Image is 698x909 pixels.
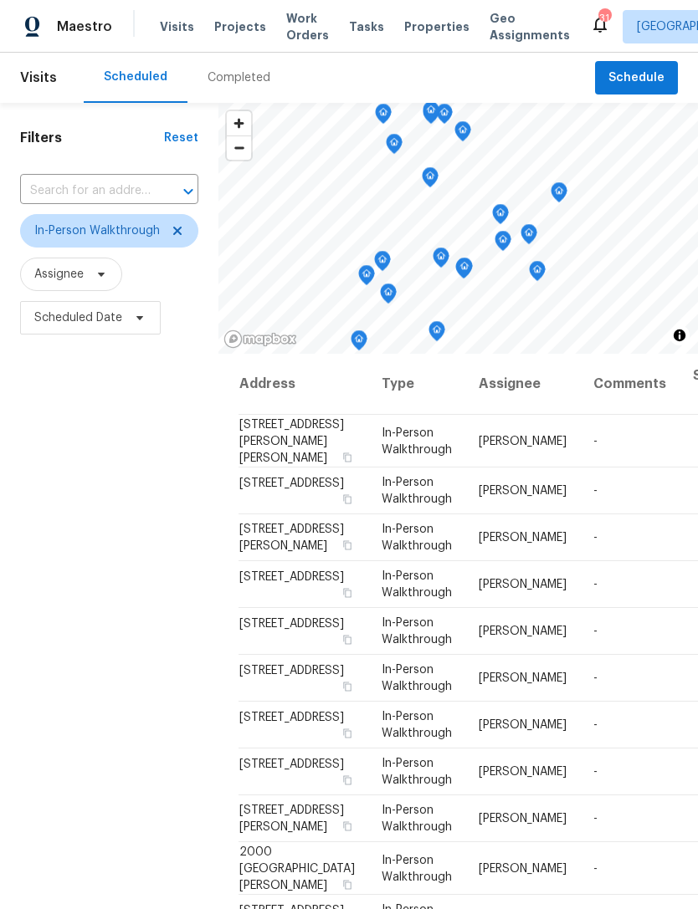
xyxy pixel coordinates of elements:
span: [STREET_ADDRESS] [239,758,344,770]
span: [PERSON_NAME] [479,579,567,590]
span: [PERSON_NAME] [479,532,567,544]
button: Copy Address [340,585,355,600]
span: Projects [214,18,266,35]
span: In-Person Walkthrough [34,222,160,239]
span: [STREET_ADDRESS] [239,477,344,489]
div: Map marker [495,231,511,257]
button: Copy Address [340,819,355,834]
span: - [593,485,598,497]
span: [PERSON_NAME] [479,435,567,447]
span: In-Person Walkthrough [382,664,452,692]
span: - [593,626,598,637]
span: Properties [404,18,470,35]
span: [PERSON_NAME] [479,719,567,731]
span: [STREET_ADDRESS] [239,712,344,723]
th: Comments [580,354,680,415]
span: Visits [20,59,57,96]
div: Map marker [375,104,392,130]
div: 31 [598,10,610,27]
div: Map marker [422,167,439,193]
button: Copy Address [340,492,355,507]
div: Map marker [456,258,473,283]
a: Mapbox homepage [223,329,297,349]
span: [PERSON_NAME] [479,862,567,874]
span: [PERSON_NAME] [479,485,567,497]
span: - [593,766,598,778]
span: [PERSON_NAME] [479,766,567,778]
button: Copy Address [340,632,355,647]
span: In-Person Walkthrough [382,854,452,882]
div: Map marker [374,251,391,277]
div: Map marker [551,182,567,208]
span: - [593,862,598,874]
div: Map marker [454,121,471,147]
span: 2000 [GEOGRAPHIC_DATA][PERSON_NAME] [239,845,355,891]
span: Geo Assignments [490,10,570,43]
div: Scheduled [104,69,167,85]
span: In-Person Walkthrough [382,426,452,455]
span: - [593,579,598,590]
span: - [593,813,598,825]
button: Zoom in [227,111,251,135]
button: Copy Address [340,876,355,891]
span: In-Person Walkthrough [382,758,452,786]
div: Map marker [521,224,537,250]
button: Copy Address [340,679,355,694]
div: Map marker [436,104,453,130]
span: In-Person Walkthrough [382,711,452,739]
button: Copy Address [340,773,355,788]
span: [STREET_ADDRESS] [239,618,344,630]
div: Map marker [455,258,472,284]
span: [PERSON_NAME] [479,813,567,825]
span: [STREET_ADDRESS][PERSON_NAME] [239,804,344,833]
div: Map marker [492,204,509,230]
span: [STREET_ADDRESS] [239,571,344,583]
span: Schedule [608,68,665,89]
span: Scheduled Date [34,309,122,326]
span: In-Person Walkthrough [382,804,452,833]
h1: Filters [20,130,164,146]
div: Map marker [386,134,403,160]
span: Toggle attribution [675,326,685,345]
span: - [593,435,598,447]
span: Tasks [349,21,384,33]
th: Address [239,354,368,415]
div: Map marker [429,321,445,347]
div: Map marker [351,330,367,356]
span: [PERSON_NAME] [479,626,567,637]
input: Search for an address... [20,178,151,204]
span: Work Orders [286,10,329,43]
span: In-Person Walkthrough [382,477,452,505]
button: Copy Address [340,726,355,741]
th: Type [368,354,465,415]
span: - [593,532,598,544]
span: In-Person Walkthrough [382,617,452,646]
button: Schedule [595,61,678,95]
span: [STREET_ADDRESS][PERSON_NAME][PERSON_NAME] [239,418,344,463]
div: Map marker [433,248,449,273]
div: Completed [208,69,270,86]
div: Reset [164,130,198,146]
div: Map marker [380,283,397,309]
span: Visits [160,18,194,35]
div: Map marker [529,261,546,287]
button: Open [177,180,200,203]
button: Copy Address [340,449,355,464]
span: In-Person Walkthrough [382,523,452,552]
button: Copy Address [340,538,355,553]
span: - [593,672,598,684]
button: Toggle attribution [670,325,690,345]
span: Assignee [34,266,84,283]
span: [PERSON_NAME] [479,672,567,684]
div: Map marker [423,101,439,127]
span: - [593,719,598,731]
span: Maestro [57,18,112,35]
button: Zoom out [227,135,251,160]
span: In-Person Walkthrough [382,570,452,599]
span: [STREET_ADDRESS][PERSON_NAME] [239,523,344,552]
div: Map marker [358,265,375,291]
span: [STREET_ADDRESS] [239,665,344,677]
th: Assignee [465,354,580,415]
